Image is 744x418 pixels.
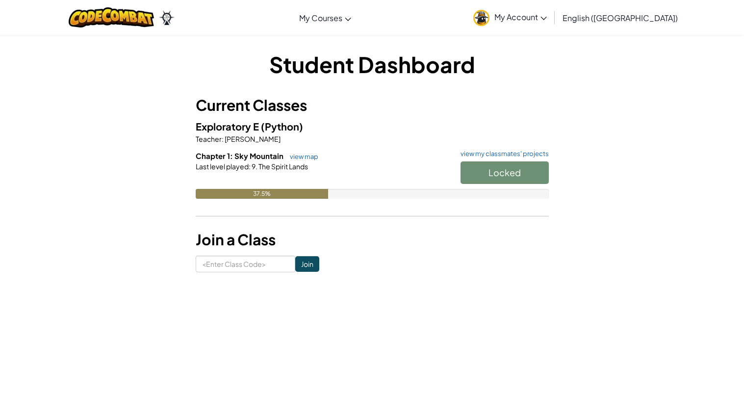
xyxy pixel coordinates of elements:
span: (Python) [261,120,303,132]
h3: Current Classes [196,94,549,116]
span: Exploratory E [196,120,261,132]
div: 37.5% [196,189,328,199]
span: The Spirit Lands [257,162,308,171]
h3: Join a Class [196,229,549,251]
span: : [222,134,224,143]
h1: Student Dashboard [196,49,549,79]
a: view my classmates' projects [456,151,549,157]
input: Join [295,256,319,272]
img: CodeCombat logo [69,7,154,27]
span: 9. [251,162,257,171]
span: Teacher [196,134,222,143]
span: Last level played [196,162,249,171]
span: [PERSON_NAME] [224,134,281,143]
a: My Courses [294,4,356,31]
span: My Account [494,12,547,22]
span: My Courses [299,13,342,23]
a: My Account [468,2,552,33]
span: Chapter 1: Sky Mountain [196,151,285,160]
img: avatar [473,10,489,26]
a: view map [285,153,318,160]
img: Ozaria [159,10,175,25]
a: English ([GEOGRAPHIC_DATA]) [558,4,683,31]
span: English ([GEOGRAPHIC_DATA]) [563,13,678,23]
span: : [249,162,251,171]
input: <Enter Class Code> [196,256,295,272]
